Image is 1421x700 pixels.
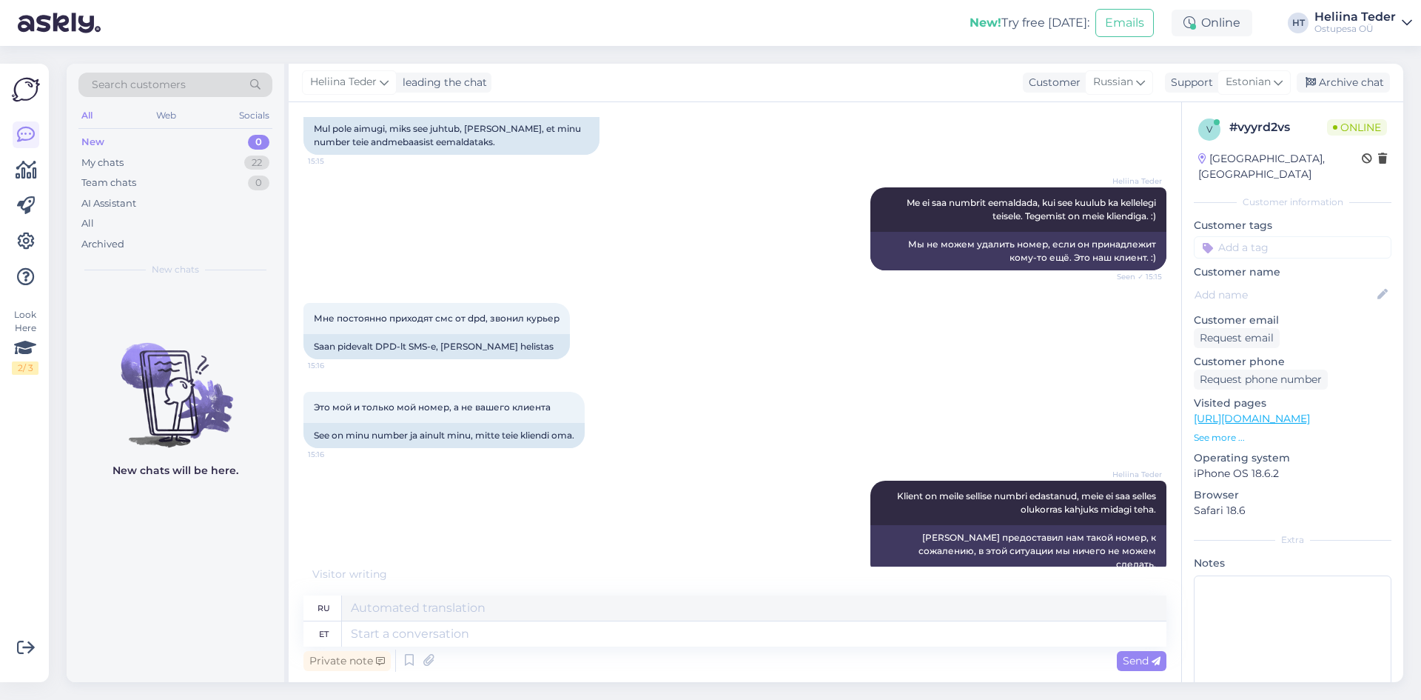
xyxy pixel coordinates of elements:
[1226,74,1271,90] span: Estonian
[1194,370,1328,390] div: Request phone number
[81,237,124,252] div: Archived
[389,567,392,581] span: .
[1106,469,1162,480] span: Heliina Teder
[1194,487,1391,503] p: Browser
[81,176,136,190] div: Team chats
[153,106,179,125] div: Web
[1194,196,1391,209] div: Customer information
[870,525,1166,577] div: [PERSON_NAME] предоставил нам такой номер, к сожалению, в этой ситуации мы ничего не можем сделать.
[303,567,1166,582] div: Visitor writing
[236,106,272,125] div: Socials
[1194,218,1391,233] p: Customer tags
[1327,119,1387,136] span: Online
[303,651,391,671] div: Private note
[152,263,199,276] span: New chats
[1297,73,1390,93] div: Archive chat
[1194,412,1310,425] a: [URL][DOMAIN_NAME]
[1195,287,1374,303] input: Add name
[1194,533,1391,547] div: Extra
[244,156,269,170] div: 22
[303,334,570,359] div: Saan pidevalt DPD-lt SMS-e, [PERSON_NAME] helistas
[310,74,377,90] span: Heliina Teder
[1194,556,1391,571] p: Notes
[1314,23,1396,35] div: Ostupesa OÜ
[1194,431,1391,444] p: See more ...
[319,621,329,647] div: et
[81,135,104,150] div: New
[1288,13,1309,33] div: HT
[81,196,136,211] div: AI Assistant
[12,361,38,375] div: 2 / 3
[1095,9,1154,37] button: Emails
[1123,654,1160,667] span: Send
[112,463,238,479] p: New chats will be here.
[308,449,363,460] span: 15:16
[1023,75,1081,90] div: Customer
[248,135,269,150] div: 0
[387,567,389,581] span: .
[1229,119,1327,136] div: # vyyrd2vs
[1314,11,1412,35] a: Heliina TederOstupesa OÜ
[1106,176,1162,187] span: Heliina Teder
[308,360,363,371] span: 15:16
[1172,10,1252,36] div: Online
[308,156,363,167] span: 15:15
[1206,124,1212,135] span: v
[1194,503,1391,519] p: Safari 18.6
[78,106,95,125] div: All
[970,16,1001,30] b: New!
[1194,450,1391,466] p: Operating system
[81,216,94,231] div: All
[1165,75,1213,90] div: Support
[1194,396,1391,411] p: Visited pages
[81,156,124,170] div: My chats
[1194,466,1391,481] p: iPhone OS 18.6.2
[303,116,599,155] div: Mul pole aimugi, miks see juhtub, [PERSON_NAME], et minu number teie andmebaasist eemaldataks.
[314,401,551,413] span: Это мой и только мой номер, а не вашего клиента
[92,77,186,93] span: Search customers
[1194,313,1391,328] p: Customer email
[1194,236,1391,259] input: Add a tag
[870,232,1166,270] div: Мы не можем удалить номер, если он принадлежит кому-то ещё. Это наш клиент. :)
[67,316,284,450] img: No chats
[1194,264,1391,280] p: Customer name
[1198,151,1362,182] div: [GEOGRAPHIC_DATA], [GEOGRAPHIC_DATA]
[1093,74,1133,90] span: Russian
[248,176,269,190] div: 0
[12,76,40,104] img: Askly Logo
[314,313,560,324] span: Мне постоянно приходят смс от dpd, звонил курьер
[1314,11,1396,23] div: Heliina Teder
[1194,354,1391,370] p: Customer phone
[897,490,1158,515] span: Klient on meile sellise numbri edastanud, meie ei saa selles olukorras kahjuks midagi teha.
[1106,271,1162,282] span: Seen ✓ 15:15
[907,197,1158,221] span: Me ei saa numbrit eemaldada, kui see kuulub ka kellelegi teisele. Tegemist on meie kliendiga. :)
[318,596,330,621] div: ru
[1194,328,1280,348] div: Request email
[397,75,487,90] div: leading the chat
[303,423,585,448] div: See on minu number ja ainult minu, mitte teie kliendi oma.
[970,14,1089,32] div: Try free [DATE]:
[12,308,38,375] div: Look Here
